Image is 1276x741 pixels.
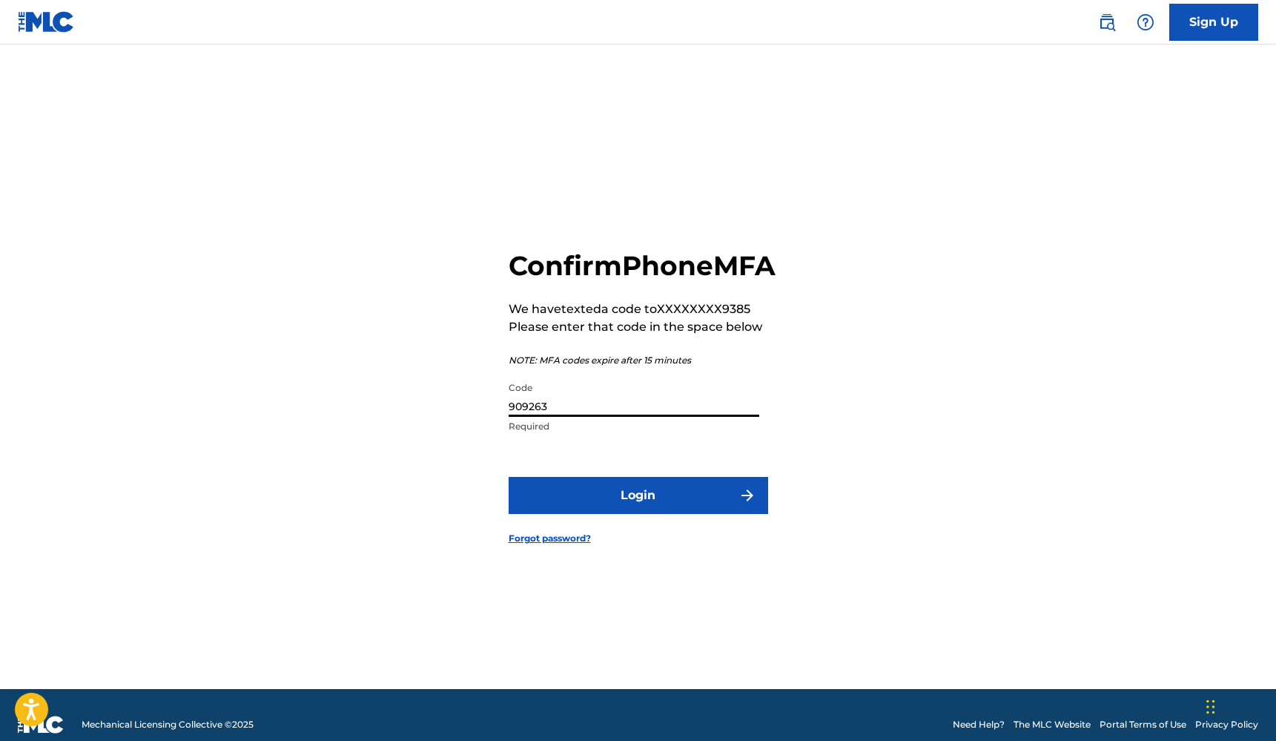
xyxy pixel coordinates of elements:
[1098,13,1116,31] img: search
[509,249,776,283] h2: Confirm Phone MFA
[1137,13,1154,31] img: help
[509,532,591,545] a: Forgot password?
[509,300,776,318] p: We have texted a code to XXXXXXXX9385
[82,718,254,731] span: Mechanical Licensing Collective © 2025
[1169,4,1258,41] a: Sign Up
[509,318,776,336] p: Please enter that code in the space below
[509,477,768,514] button: Login
[1202,670,1276,741] iframe: Chat Widget
[1206,685,1215,729] div: Drag
[1195,718,1258,731] a: Privacy Policy
[953,718,1005,731] a: Need Help?
[509,354,776,367] p: NOTE: MFA codes expire after 15 minutes
[18,11,75,33] img: MLC Logo
[18,716,64,734] img: logo
[1092,7,1122,37] a: Public Search
[738,487,756,504] img: f7272a7cc735f4ea7f67.svg
[1014,718,1091,731] a: The MLC Website
[1100,718,1186,731] a: Portal Terms of Use
[509,420,759,433] p: Required
[1131,7,1160,37] div: Help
